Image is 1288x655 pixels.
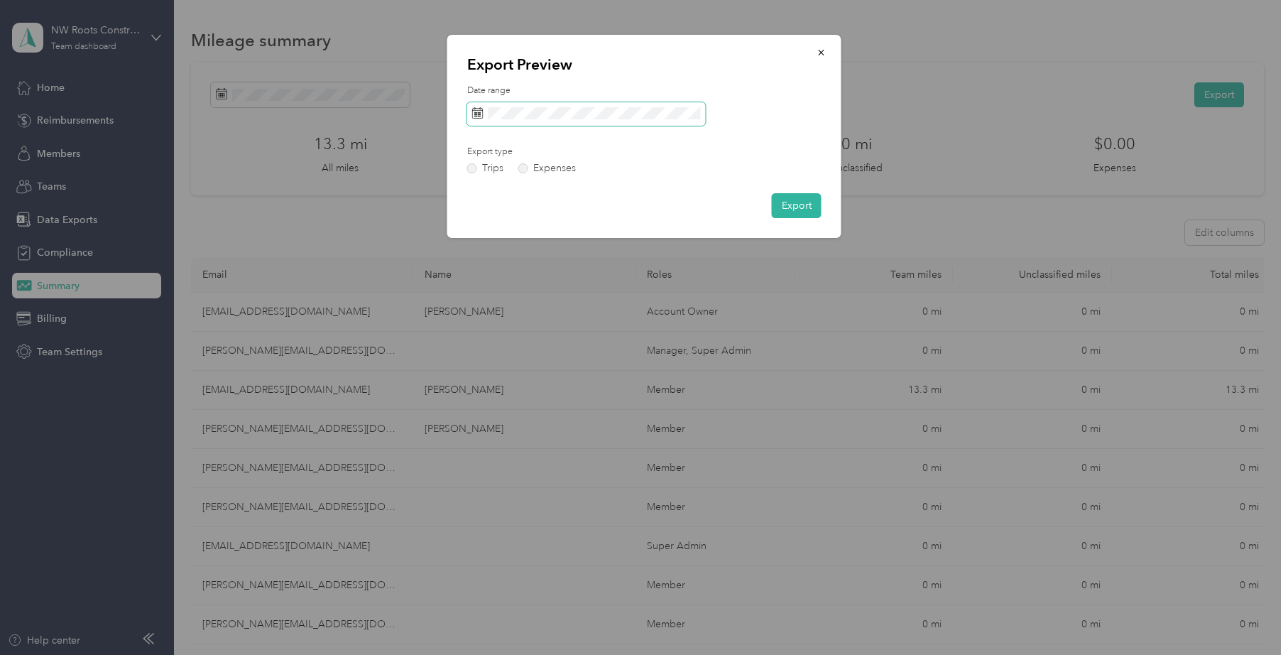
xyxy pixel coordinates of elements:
p: Export Preview [467,55,822,75]
button: Export [772,193,822,218]
label: Export type [467,146,626,158]
label: Trips [467,163,503,173]
iframe: Everlance-gr Chat Button Frame [1208,575,1288,655]
label: Date range [467,85,822,97]
label: Expenses [518,163,576,173]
